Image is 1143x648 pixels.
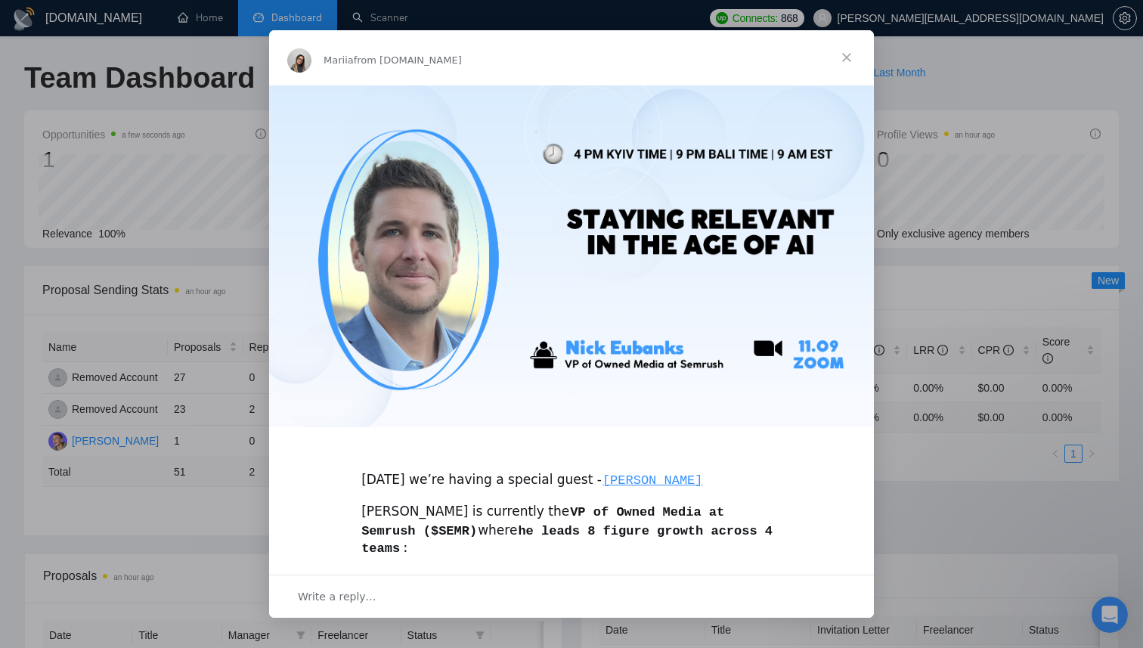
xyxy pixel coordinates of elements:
[401,541,410,557] code: :
[819,30,874,85] span: Close
[354,54,462,66] span: from [DOMAIN_NAME]
[602,473,704,488] code: [PERSON_NAME]
[602,472,704,487] a: [PERSON_NAME]
[361,523,773,557] code: he leads 8 figure growth across 4 teams
[361,503,782,558] div: [PERSON_NAME] is currently the where
[287,48,311,73] img: Profile image for Mariia
[361,453,782,490] div: [DATE] we’re having a special guest -
[361,504,724,539] code: VP of Owned Media at Semrush ($SEMR)
[324,54,354,66] span: Mariia
[298,587,376,606] span: Write a reply…
[269,575,874,618] div: Open conversation and reply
